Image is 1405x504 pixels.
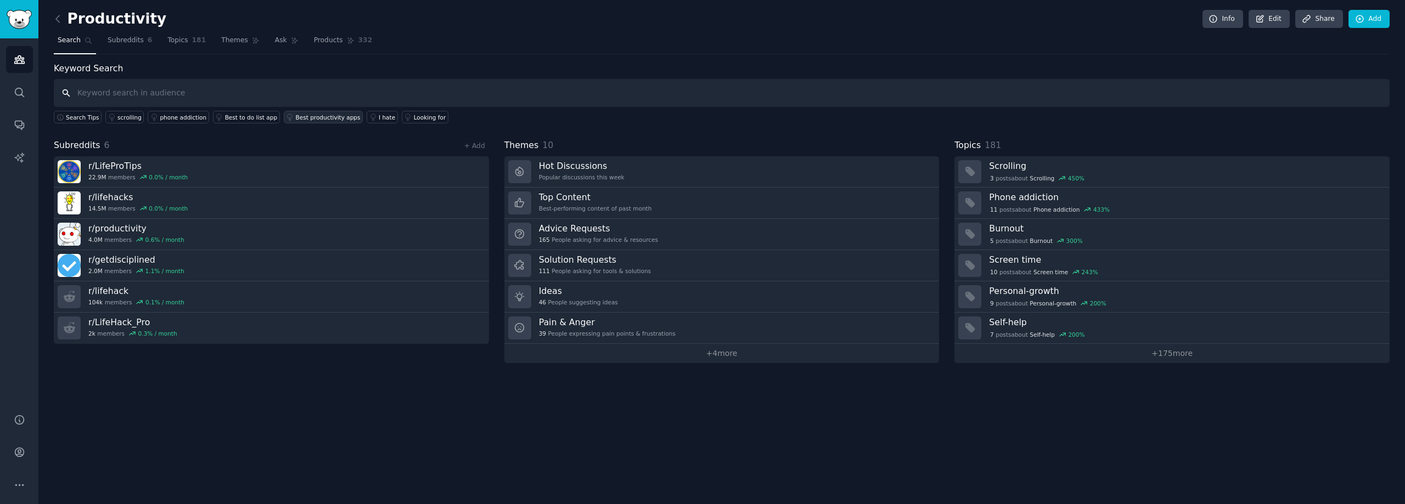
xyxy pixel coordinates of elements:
[88,236,103,243] span: 4.0M
[217,32,263,54] a: Themes
[504,156,940,188] a: Hot DiscussionsPopular discussions this week
[539,191,652,203] h3: Top Content
[989,330,1086,339] div: post s about
[58,254,81,277] img: getdisciplined
[989,254,1382,265] h3: Screen time
[539,298,546,306] span: 46
[108,36,144,46] span: Subreddits
[1090,299,1106,307] div: 200 %
[221,36,248,46] span: Themes
[414,114,446,121] div: Looking for
[542,140,553,150] span: 10
[989,173,1085,183] div: post s about
[954,344,1390,363] a: +175more
[54,63,123,73] label: Keyword Search
[1033,206,1080,213] span: Phone addiction
[504,219,940,250] a: Advice Requests165People asking for advice & resources
[989,285,1382,297] h3: Personal-growth
[88,267,103,275] span: 2.0M
[164,32,210,54] a: Topics181
[989,267,1099,277] div: post s about
[58,160,81,183] img: LifeProTips
[192,36,206,46] span: 181
[1093,206,1110,213] div: 433 %
[58,223,81,246] img: productivity
[539,160,625,172] h3: Hot Discussions
[504,281,940,313] a: Ideas46People suggesting ideas
[54,10,166,28] h2: Productivity
[88,330,95,337] span: 2k
[985,140,1001,150] span: 181
[539,223,658,234] h3: Advice Requests
[1066,237,1083,245] div: 300 %
[88,285,184,297] h3: r/ lifehack
[88,173,106,181] span: 22.9M
[1030,331,1055,338] span: Self-help
[990,268,997,276] span: 10
[88,254,184,265] h3: r/ getdisciplined
[539,254,651,265] h3: Solution Requests
[1030,299,1076,307] span: Personal-growth
[138,330,177,337] div: 0.3 % / month
[954,156,1390,188] a: Scrolling3postsaboutScrolling450%
[1082,268,1098,276] div: 243 %
[275,36,287,46] span: Ask
[88,236,184,243] div: members
[989,191,1382,203] h3: Phone addiction
[54,156,489,188] a: r/LifeProTips22.9Mmembers0.0% / month
[310,32,376,54] a: Products332
[271,32,302,54] a: Ask
[145,298,184,306] div: 0.1 % / month
[88,205,106,212] span: 14.5M
[954,250,1390,281] a: Screen time10postsaboutScreen time243%
[145,236,184,243] div: 0.6 % / month
[990,237,994,245] span: 5
[167,36,188,46] span: Topics
[88,223,184,234] h3: r/ productivity
[379,114,395,121] div: I hate
[88,267,184,275] div: members
[989,160,1382,172] h3: Scrolling
[504,250,940,281] a: Solution Requests111People asking for tools & solutions
[88,298,103,306] span: 104k
[1033,268,1068,276] span: Screen time
[54,219,489,250] a: r/productivity4.0Mmembers0.6% / month
[1068,174,1084,182] div: 450 %
[1295,10,1342,29] a: Share
[7,10,32,29] img: GummySearch logo
[539,236,658,243] div: People asking for advice & resources
[66,114,99,121] span: Search Tips
[54,281,489,313] a: r/lifehack104kmembers0.1% / month
[989,316,1382,328] h3: Self-help
[539,285,618,297] h3: Ideas
[1030,237,1053,245] span: Burnout
[105,111,144,123] a: scrolling
[117,114,142,121] div: scrolling
[539,316,676,328] h3: Pain & Anger
[58,191,81,214] img: lifehacks
[358,36,373,46] span: 332
[314,36,343,46] span: Products
[296,114,361,121] div: Best productivity apps
[954,219,1390,250] a: Burnout5postsaboutBurnout300%
[990,331,994,338] span: 7
[104,32,156,54] a: Subreddits6
[464,142,485,150] a: + Add
[54,32,96,54] a: Search
[104,140,110,150] span: 6
[504,139,539,152] span: Themes
[990,299,994,307] span: 9
[1348,10,1390,29] a: Add
[54,139,100,152] span: Subreddits
[1202,10,1243,29] a: Info
[149,205,188,212] div: 0.0 % / month
[990,174,994,182] span: 3
[88,173,188,181] div: members
[54,250,489,281] a: r/getdisciplined2.0Mmembers1.1% / month
[58,36,81,46] span: Search
[539,298,618,306] div: People suggesting ideas
[504,344,940,363] a: +4more
[954,281,1390,313] a: Personal-growth9postsaboutPersonal-growth200%
[88,330,177,337] div: members
[148,36,153,46] span: 6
